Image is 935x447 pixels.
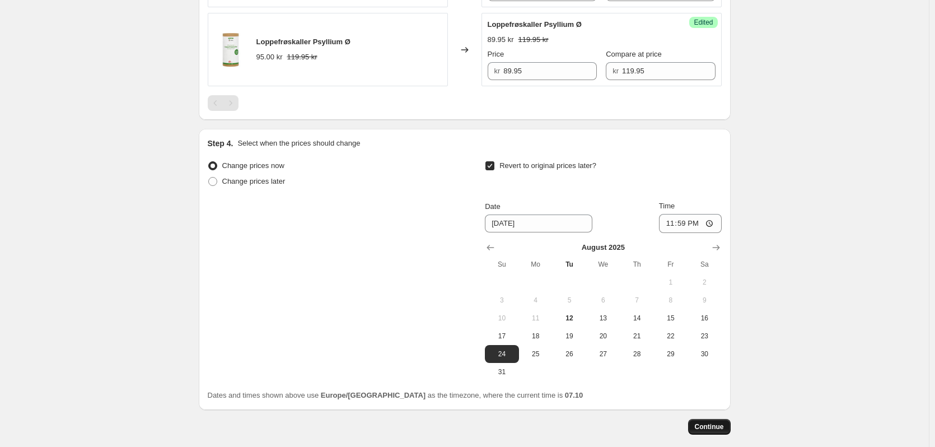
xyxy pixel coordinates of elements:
input: 12:00 [659,214,722,233]
button: Sunday August 31 2025 [485,363,518,381]
th: Sunday [485,255,518,273]
button: Wednesday August 20 2025 [586,327,620,345]
span: 31 [489,367,514,376]
strike: 119.95 kr [518,34,548,45]
span: Date [485,202,500,211]
button: Sunday August 17 2025 [485,327,518,345]
button: Monday August 18 2025 [519,327,553,345]
span: 8 [658,296,683,305]
span: 19 [557,332,582,341]
th: Wednesday [586,255,620,273]
span: 28 [624,350,649,358]
button: Wednesday August 6 2025 [586,291,620,309]
span: 7 [624,296,649,305]
span: Th [624,260,649,269]
span: Mo [523,260,548,269]
button: Show previous month, July 2025 [483,240,498,255]
button: Friday August 1 2025 [654,273,688,291]
span: Loppefrøskaller Psyllium Ø [488,20,582,29]
span: kr [613,67,619,75]
span: 4 [523,296,548,305]
img: 28d4be0d-a63b-48cc-9c3f-8a71dae96621_80x.jpg [214,33,247,67]
span: 10 [489,314,514,323]
button: Tuesday August 26 2025 [553,345,586,363]
span: Su [489,260,514,269]
span: 14 [624,314,649,323]
th: Tuesday [553,255,586,273]
span: 30 [692,350,717,358]
span: 29 [658,350,683,358]
span: 16 [692,314,717,323]
button: Tuesday August 19 2025 [553,327,586,345]
span: 22 [658,332,683,341]
span: 20 [591,332,615,341]
button: Saturday August 23 2025 [688,327,721,345]
span: Dates and times shown above use as the timezone, where the current time is [208,391,583,399]
th: Saturday [688,255,721,273]
button: Friday August 15 2025 [654,309,688,327]
span: 5 [557,296,582,305]
nav: Pagination [208,95,239,111]
span: Compare at price [606,50,662,58]
span: 2 [692,278,717,287]
button: Thursday August 28 2025 [620,345,653,363]
button: Wednesday August 13 2025 [586,309,620,327]
span: kr [494,67,501,75]
span: 9 [692,296,717,305]
button: Friday August 22 2025 [654,327,688,345]
span: 15 [658,314,683,323]
span: 3 [489,296,514,305]
span: We [591,260,615,269]
button: Saturday August 30 2025 [688,345,721,363]
span: Sa [692,260,717,269]
button: Wednesday August 27 2025 [586,345,620,363]
button: Show next month, September 2025 [708,240,724,255]
span: Price [488,50,504,58]
span: 26 [557,350,582,358]
span: Continue [695,422,724,431]
button: Sunday August 24 2025 [485,345,518,363]
span: 12 [557,314,582,323]
span: 6 [591,296,615,305]
span: Loppefrøskaller Psyllium Ø [256,38,350,46]
th: Monday [519,255,553,273]
h2: Step 4. [208,138,233,149]
button: Thursday August 14 2025 [620,309,653,327]
th: Thursday [620,255,653,273]
button: Tuesday August 5 2025 [553,291,586,309]
span: Edited [694,18,713,27]
span: 17 [489,332,514,341]
button: Monday August 25 2025 [519,345,553,363]
span: Tu [557,260,582,269]
button: Monday August 11 2025 [519,309,553,327]
div: 95.00 kr [256,52,283,63]
div: 89.95 kr [488,34,514,45]
button: Friday August 8 2025 [654,291,688,309]
b: Europe/[GEOGRAPHIC_DATA] [321,391,426,399]
span: 1 [658,278,683,287]
span: 21 [624,332,649,341]
span: Time [659,202,675,210]
button: Thursday August 7 2025 [620,291,653,309]
button: Sunday August 3 2025 [485,291,518,309]
span: Fr [658,260,683,269]
button: Friday August 29 2025 [654,345,688,363]
span: 27 [591,350,615,358]
button: Saturday August 16 2025 [688,309,721,327]
span: 11 [523,314,548,323]
b: 07.10 [565,391,583,399]
span: 24 [489,350,514,358]
span: 13 [591,314,615,323]
button: Saturday August 9 2025 [688,291,721,309]
th: Friday [654,255,688,273]
span: 23 [692,332,717,341]
input: 8/12/2025 [485,215,592,232]
span: 25 [523,350,548,358]
span: Change prices now [222,161,284,170]
button: Sunday August 10 2025 [485,309,518,327]
button: Saturday August 2 2025 [688,273,721,291]
strike: 119.95 kr [287,52,317,63]
span: Revert to original prices later? [499,161,596,170]
button: Thursday August 21 2025 [620,327,653,345]
span: 18 [523,332,548,341]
